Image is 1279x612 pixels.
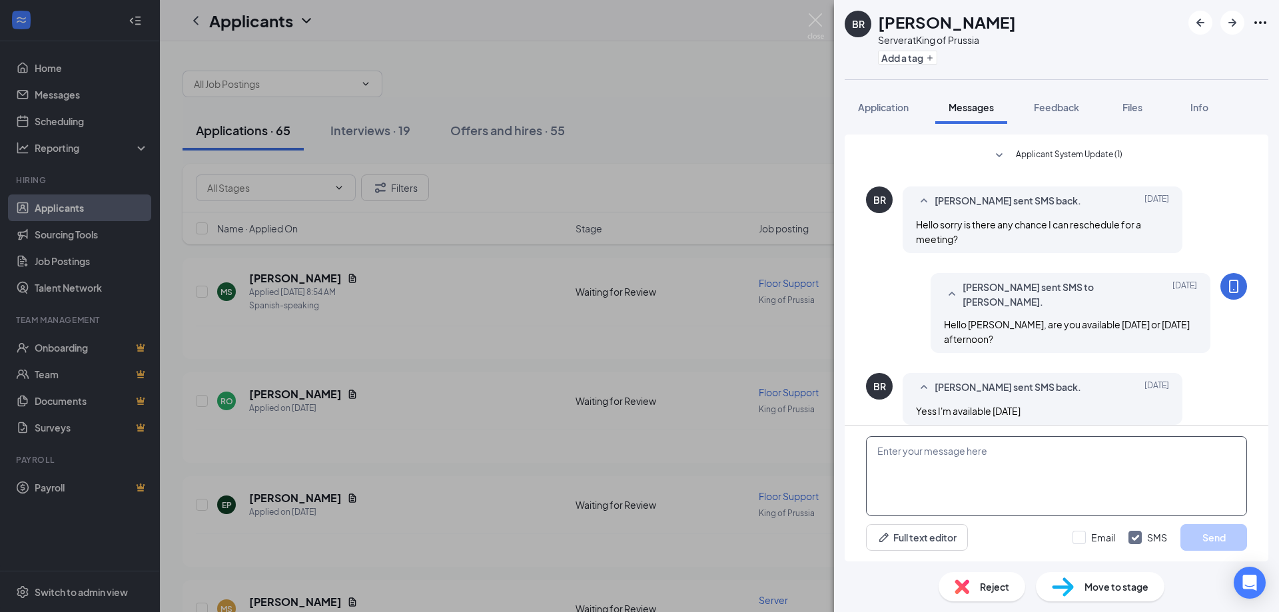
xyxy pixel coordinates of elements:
svg: SmallChevronUp [916,380,932,396]
span: Hello [PERSON_NAME], are you available [DATE] or [DATE] afternoon? [944,318,1190,345]
svg: SmallChevronDown [991,148,1007,164]
span: Messages [949,101,994,113]
svg: Plus [926,54,934,62]
svg: SmallChevronUp [944,286,960,302]
button: Send [1180,524,1247,551]
span: [PERSON_NAME] sent SMS back. [935,193,1081,209]
div: Server at King of Prussia [878,33,1016,47]
svg: ArrowLeftNew [1192,15,1208,31]
div: BR [873,380,886,393]
span: Files [1122,101,1142,113]
span: Application [858,101,909,113]
span: [DATE] [1144,380,1169,396]
button: PlusAdd a tag [878,51,937,65]
span: Applicant System Update (1) [1016,148,1122,164]
div: BR [873,193,886,206]
svg: SmallChevronUp [916,193,932,209]
span: [PERSON_NAME] sent SMS to [PERSON_NAME]. [963,280,1137,309]
span: Feedback [1034,101,1079,113]
button: Full text editorPen [866,524,968,551]
svg: ArrowRight [1224,15,1240,31]
svg: MobileSms [1226,278,1242,294]
button: ArrowRight [1220,11,1244,35]
span: [DATE] [1172,280,1197,309]
div: BR [852,17,865,31]
span: [PERSON_NAME] sent SMS back. [935,380,1081,396]
h1: [PERSON_NAME] [878,11,1016,33]
span: Move to stage [1084,579,1148,594]
span: Info [1190,101,1208,113]
div: Open Intercom Messenger [1234,567,1266,599]
svg: Pen [877,531,891,544]
button: SmallChevronDownApplicant System Update (1) [991,148,1122,164]
button: ArrowLeftNew [1188,11,1212,35]
span: Yess I'm available [DATE] [916,405,1021,417]
span: [DATE] [1144,193,1169,209]
span: Hello sorry is there any chance I can reschedule for a meeting? [916,218,1141,245]
span: Reject [980,579,1009,594]
svg: Ellipses [1252,15,1268,31]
